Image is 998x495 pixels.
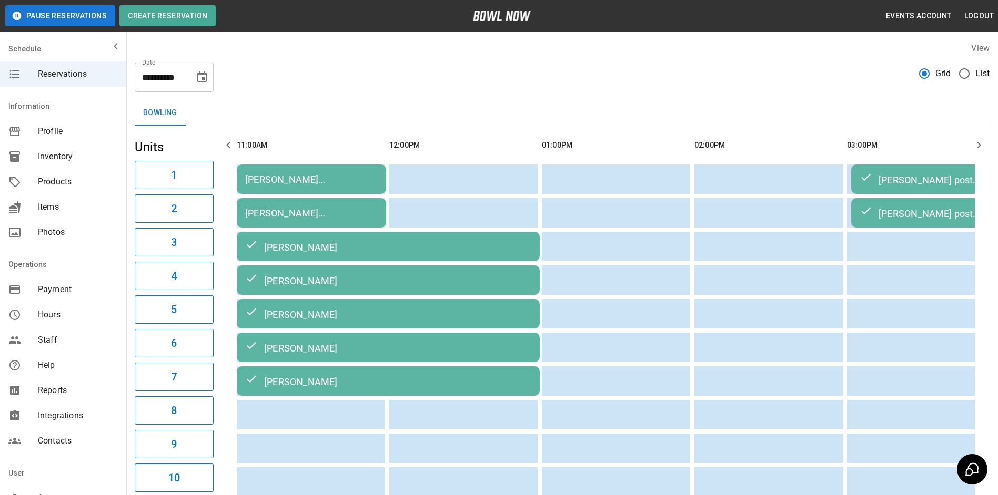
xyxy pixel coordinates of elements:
[135,194,214,223] button: 2
[168,469,180,486] h6: 10
[38,226,118,239] span: Photos
[860,173,992,185] div: [PERSON_NAME] post bowl
[171,301,177,318] h6: 5
[38,150,118,163] span: Inventory
[135,161,214,189] button: 1
[975,67,990,80] span: List
[171,368,177,385] h6: 7
[860,207,992,219] div: [PERSON_NAME] post bowl
[245,375,531,387] div: [PERSON_NAME]
[38,334,118,346] span: Staff
[389,130,538,160] th: 12:00PM
[171,167,177,183] h6: 1
[245,307,531,320] div: [PERSON_NAME]
[245,174,378,185] div: [PERSON_NAME] [PERSON_NAME]
[135,139,214,156] h5: Units
[135,228,214,256] button: 3
[135,363,214,391] button: 7
[171,200,177,217] h6: 2
[38,435,118,447] span: Contacts
[935,67,951,80] span: Grid
[38,125,118,138] span: Profile
[38,409,118,422] span: Integrations
[542,130,690,160] th: 01:00PM
[135,463,214,492] button: 10
[171,402,177,419] h6: 8
[960,6,998,26] button: Logout
[38,68,118,80] span: Reservations
[135,430,214,458] button: 9
[135,295,214,324] button: 5
[38,176,118,188] span: Products
[171,234,177,251] h6: 3
[135,262,214,290] button: 4
[171,267,177,284] h6: 4
[119,5,216,26] button: Create Reservation
[5,5,115,26] button: Pause Reservations
[245,208,378,219] div: [PERSON_NAME] [PERSON_NAME]
[694,130,843,160] th: 02:00PM
[135,100,990,126] div: inventory tabs
[135,100,186,126] button: Bowling
[135,329,214,357] button: 6
[38,308,118,321] span: Hours
[245,274,531,286] div: [PERSON_NAME]
[38,283,118,296] span: Payment
[245,240,531,253] div: [PERSON_NAME]
[171,436,177,452] h6: 9
[191,67,213,88] button: Choose date, selected date is Oct 7, 2025
[38,359,118,372] span: Help
[171,335,177,352] h6: 6
[245,341,531,354] div: [PERSON_NAME]
[473,11,531,21] img: logo
[38,384,118,397] span: Reports
[237,130,385,160] th: 11:00AM
[135,396,214,425] button: 8
[882,6,956,26] button: Events Account
[38,201,118,213] span: Items
[971,43,990,53] label: View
